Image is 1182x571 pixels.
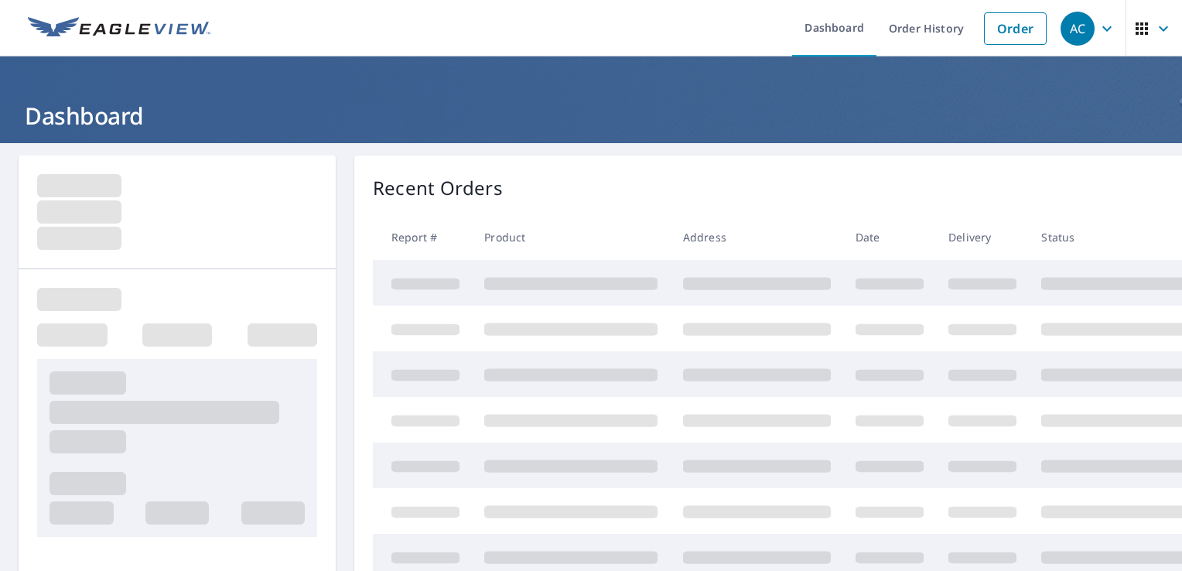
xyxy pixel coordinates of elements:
[19,100,1163,132] h1: Dashboard
[373,174,503,202] p: Recent Orders
[472,214,670,260] th: Product
[28,17,210,40] img: EV Logo
[936,214,1029,260] th: Delivery
[373,214,472,260] th: Report #
[671,214,843,260] th: Address
[843,214,936,260] th: Date
[984,12,1047,45] a: Order
[1061,12,1095,46] div: AC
